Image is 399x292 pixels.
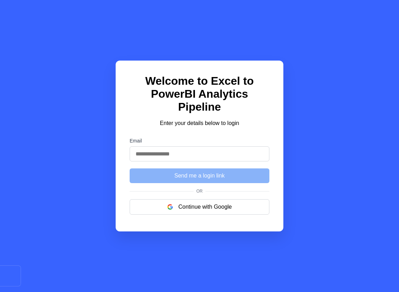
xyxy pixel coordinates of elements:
[130,199,269,215] button: Continue with Google
[130,75,269,113] h1: Welcome to Excel to PowerBI Analytics Pipeline
[194,189,205,194] span: Or
[167,204,173,210] img: google logo
[130,168,269,183] button: Send me a login link
[130,138,269,144] label: Email
[130,119,269,127] p: Enter your details below to login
